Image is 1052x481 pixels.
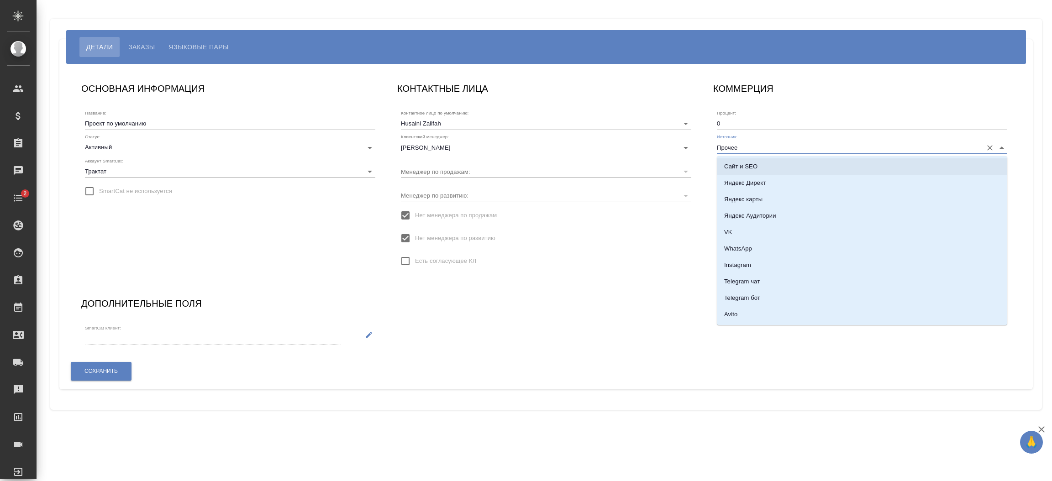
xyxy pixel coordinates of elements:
span: 2 [18,189,32,198]
h6: КОММЕРЦИЯ [713,81,773,96]
span: Заказы [128,42,155,52]
label: SmartCat клиент: [85,325,121,330]
h6: КОНТАКТНЫЕ ЛИЦА [397,81,488,96]
p: Сайт и SEO [724,162,757,171]
p: VK [724,228,732,237]
p: WhatsApp [724,244,752,253]
p: Яндекс Директ [724,178,766,188]
span: Есть согласующее КЛ [415,256,476,266]
div: Активный [85,141,375,154]
h6: ОСНОВНАЯ ИНФОРМАЦИЯ [81,81,205,96]
p: Instagram [724,261,751,270]
button: Open [679,141,692,154]
button: Редактировать [360,325,379,344]
a: 2 [2,187,34,209]
label: Процент: [717,111,736,115]
label: Аккаунт SmartCat: [85,158,123,163]
label: Статус: [85,135,100,139]
label: Источник: [717,135,737,139]
button: 🙏 [1020,431,1043,454]
h6: Дополнительные поля [81,296,202,311]
label: Название: [85,111,106,115]
label: Клиентский менеджер: [401,135,449,139]
label: Контактное лицо по умолчанию: [401,111,468,115]
span: 🙏 [1024,433,1039,452]
p: Telegram бот [724,293,760,303]
span: SmartCat не используется [99,187,172,196]
span: Языковые пары [169,42,229,52]
p: Avito [724,310,737,319]
p: Яндекс Аудитории [724,211,776,220]
p: Яндекс карты [724,195,763,204]
span: Нет менеджера по продажам [415,211,497,220]
button: Очистить [984,141,996,154]
button: Open [679,117,692,130]
span: Сохранить [84,367,118,375]
button: Сохранить [71,362,131,381]
div: Трактат [85,165,375,178]
span: Нет менеджера по развитию [415,234,495,243]
button: Close [995,141,1008,154]
p: Telegram чат [724,277,760,286]
span: Детали [86,42,113,52]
